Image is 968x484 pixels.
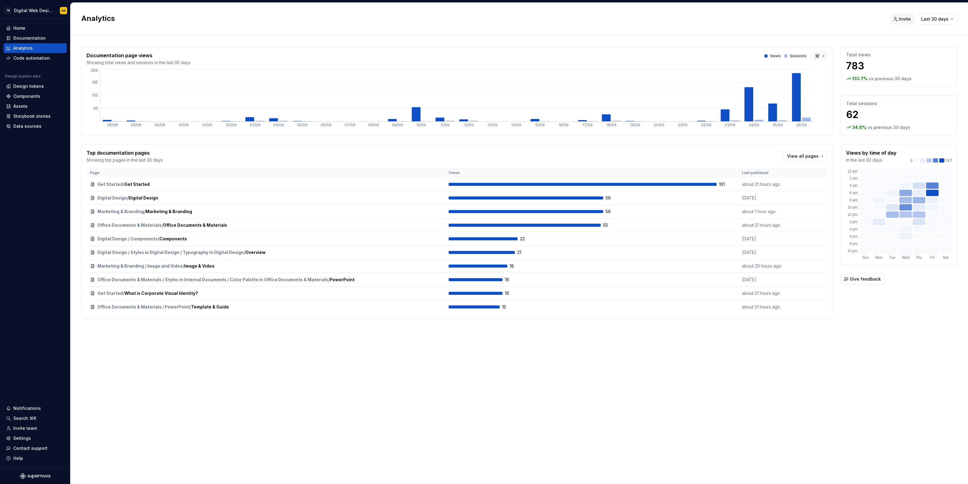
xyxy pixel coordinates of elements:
[917,14,957,25] button: Last 30 days
[202,123,212,127] tspan: 01/09
[159,236,187,242] span: Components
[742,181,787,187] p: about 21 hours ago
[226,123,237,127] tspan: 02/09
[87,149,163,156] p: Top documentation pages
[916,255,922,260] text: Thu
[87,157,163,163] p: Showing top pages in the last 30 days
[245,249,266,255] span: Overview
[97,236,158,242] span: Digital Design / Components
[847,169,857,173] text: 12 am
[328,277,330,283] span: /
[846,100,952,107] p: Total sessions
[158,236,159,242] span: /
[535,123,545,127] tspan: 15/09
[13,405,41,411] div: Notifications
[13,415,36,421] div: Search ⌘K
[796,123,807,127] tspan: 26/09
[416,123,426,127] tspan: 10/09
[4,33,67,43] a: Documentation
[846,149,897,156] p: Views by time of day
[511,123,521,127] tspan: 14/09
[742,195,787,201] p: [DATE]
[559,123,569,127] tspan: 16/09
[849,234,858,239] text: 6 pm
[345,123,355,127] tspan: 07/09
[4,53,67,63] a: Code automation
[742,263,787,269] p: about 20 hours ago
[847,212,857,217] text: 12 pm
[97,304,190,310] span: Office Documents & Materials / PowerPoint
[846,52,952,58] p: Total views
[502,304,518,310] span: 15
[4,101,67,111] a: Assets
[13,93,40,99] div: Components
[943,255,949,260] text: Sat
[889,255,896,260] text: Tue
[790,54,806,58] p: Sessions
[97,249,244,255] span: Digital Design / Styles in Digital Design / Typography in Digital Design
[4,7,11,14] div: TA
[603,222,619,228] span: 55
[20,473,50,479] svg: Supernova Logo
[191,304,229,310] span: Template & Guide
[869,76,911,82] p: vs previous 30 days
[505,277,521,283] span: 16
[4,43,67,53] a: Analytics
[583,123,593,127] tspan: 17/09
[910,158,952,163] div: 147
[5,74,41,79] div: Design system data
[464,123,474,127] tspan: 12/09
[14,8,53,14] div: Digital Web Design
[847,249,857,253] text: 10 pm
[488,123,498,127] tspan: 13/09
[97,209,144,215] span: Marketing & Branding
[630,123,640,127] tspan: 19/09
[321,123,332,127] tspan: 06/09
[184,263,214,269] span: Image & Video
[97,263,183,269] span: Marketing & Branding / Image and Video
[97,222,162,228] span: Office Documents & Materials
[123,290,124,296] span: /
[510,263,525,269] span: 18
[4,423,67,433] a: Invite team
[1,4,69,17] button: TADigital Web DesignAK
[849,220,858,224] text: 2 pm
[4,443,67,453] button: Contact support
[124,290,198,296] span: What is Corporate Visual Identity?
[849,242,858,246] text: 8 pm
[505,290,521,296] span: 16
[4,453,67,463] button: Help
[606,209,621,215] span: 56
[902,255,909,260] text: Wed
[92,80,98,84] tspan: 195
[330,277,355,283] span: PowerPoint
[144,209,146,215] span: /
[368,123,379,127] tspan: 08/09
[97,181,123,187] span: Get Started
[13,25,25,31] div: Home
[773,123,783,127] tspan: 25/09
[13,435,31,441] div: Settings
[81,14,883,23] h2: Analytics
[868,124,910,130] p: vs previous 30 days
[899,16,911,22] span: Invite
[654,123,664,127] tspan: 20/09
[742,236,787,242] p: [DATE]
[783,151,827,162] a: View all pages
[97,195,127,201] span: Digital Design
[297,123,308,127] tspan: 05/09
[849,198,858,202] text: 8 am
[742,290,787,296] p: about 21 hours ago
[787,153,819,159] span: View all pages
[678,123,688,127] tspan: 21/09
[13,425,37,431] div: Invite team
[850,276,881,282] span: Give feedback
[250,123,260,127] tspan: 03/09
[87,168,445,178] th: Page
[725,123,735,127] tspan: 23/09
[742,304,787,310] p: about 21 hours ago
[93,106,98,110] tspan: 65
[13,123,41,129] div: Data sources
[178,123,188,127] tspan: 31/08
